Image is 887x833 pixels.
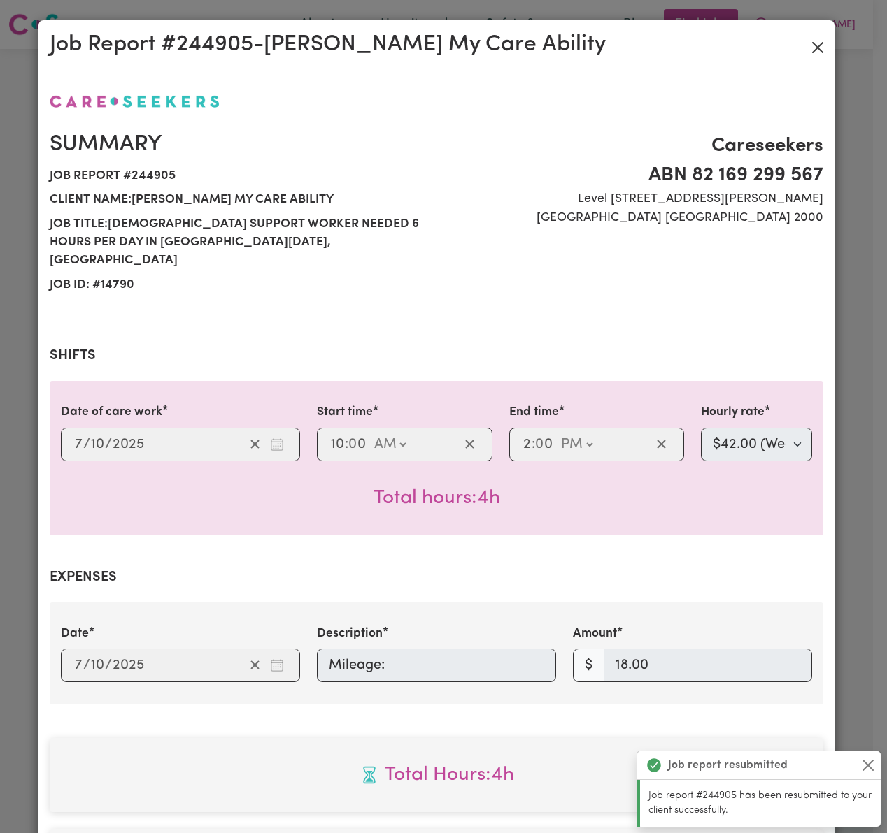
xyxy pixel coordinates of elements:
input: -- [536,434,554,455]
input: ---- [112,655,145,676]
span: Level [STREET_ADDRESS][PERSON_NAME] [445,190,823,208]
span: [GEOGRAPHIC_DATA] [GEOGRAPHIC_DATA] 2000 [445,209,823,227]
span: Job report # 244905 [50,164,428,188]
input: -- [74,655,83,676]
span: 0 [535,437,544,451]
span: Total hours worked: 4 hours [61,760,812,790]
span: : [345,437,348,452]
label: End time [509,403,559,421]
label: Date of care work [61,403,162,421]
input: Mileage: [317,649,556,682]
button: Enter the date of expense [266,655,288,676]
input: -- [74,434,83,455]
button: Close [860,757,877,774]
button: Clear date [244,655,266,676]
span: Job ID: # 14790 [50,273,428,297]
img: Careseekers logo [50,95,220,108]
span: / [105,658,112,673]
span: Total hours worked: 4 hours [374,488,500,508]
label: Description [317,625,383,643]
button: Enter the date of care work [266,434,288,455]
label: Date [61,625,89,643]
span: Client name: [PERSON_NAME] My Care Ability [50,188,428,212]
h2: Expenses [50,569,823,586]
h2: Summary [50,131,428,158]
span: : [532,437,535,452]
p: Job report #244905 has been resubmitted to your client successfully. [648,788,872,818]
input: -- [349,434,367,455]
span: $ [573,649,604,682]
span: / [83,658,90,673]
input: -- [90,655,105,676]
span: Careseekers [445,131,823,161]
button: Close [807,36,829,59]
span: Job title: [DEMOGRAPHIC_DATA] Support Worker Needed 6 Hours Per Day In [GEOGRAPHIC_DATA][DATE], [... [50,212,428,273]
h2: Shifts [50,347,823,364]
input: -- [90,434,105,455]
span: / [83,437,90,452]
input: -- [523,434,532,455]
span: ABN 82 169 299 567 [445,161,823,190]
label: Start time [317,403,373,421]
label: Amount [573,625,617,643]
strong: Job report resubmitted [668,757,788,774]
label: Hourly rate [701,403,765,421]
span: 0 [348,437,357,451]
h2: Job Report # 244905 - [PERSON_NAME] My Care Ability [50,31,606,58]
button: Clear date [244,434,266,455]
input: ---- [112,434,145,455]
span: / [105,437,112,452]
input: -- [330,434,345,455]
